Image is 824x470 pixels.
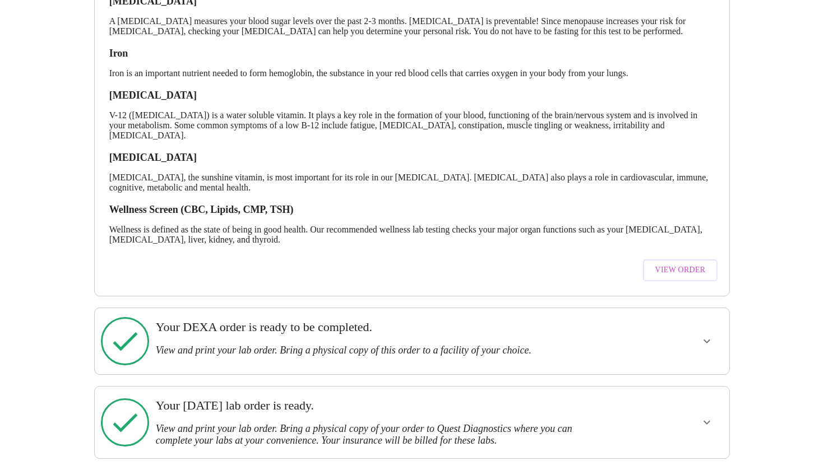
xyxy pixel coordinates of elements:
span: View Order [655,263,706,277]
h3: Your DEXA order is ready to be completed. [156,320,607,334]
p: Iron is an important nutrient needed to form hemoglobin, the substance in your red blood cells th... [109,68,715,78]
p: A [MEDICAL_DATA] measures your blood sugar levels over the past 2-3 months. [MEDICAL_DATA] is pre... [109,16,715,36]
h3: [MEDICAL_DATA] [109,90,715,101]
p: Wellness is defined as the state of being in good health. Our recommended wellness lab testing ch... [109,225,715,245]
button: show more [693,409,720,436]
h3: Iron [109,48,715,59]
h3: [MEDICAL_DATA] [109,152,715,164]
a: View Order [640,254,721,287]
button: show more [693,328,720,355]
h3: Wellness Screen (CBC, Lipids, CMP, TSH) [109,204,715,216]
p: [MEDICAL_DATA], the sunshine vitamin, is most important for its role in our [MEDICAL_DATA]. [MEDI... [109,173,715,193]
h3: View and print your lab order. Bring a physical copy of your order to Quest Diagnostics where you... [156,423,607,446]
h3: View and print your lab order. Bring a physical copy of this order to a facility of your choice. [156,345,607,356]
h3: Your [DATE] lab order is ready. [156,398,607,413]
button: View Order [643,259,718,281]
p: V-12 ([MEDICAL_DATA]) is a water soluble vitamin. It plays a key role in the formation of your bl... [109,110,715,141]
